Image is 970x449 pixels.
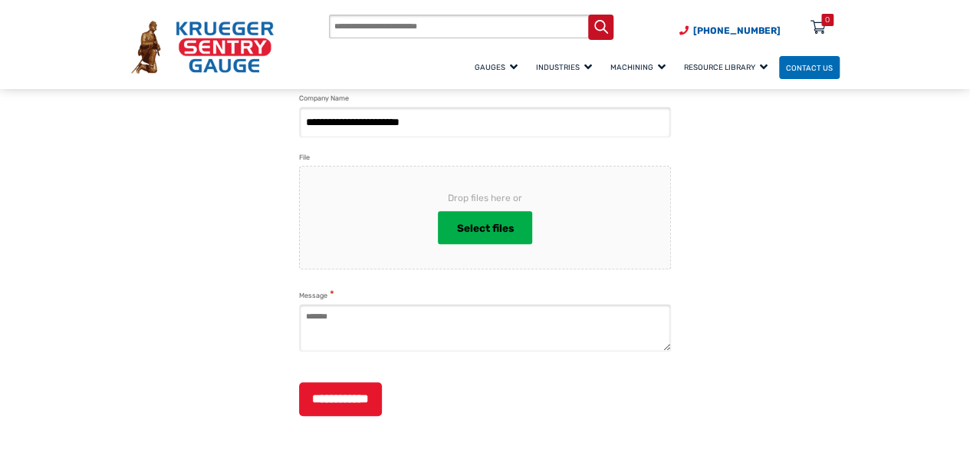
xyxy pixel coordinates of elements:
a: Gauges [468,54,529,81]
span: Contact Us [786,63,833,71]
a: Contact Us [779,56,840,80]
button: select files, file [438,211,532,244]
a: Resource Library [677,54,779,81]
a: Phone Number (920) 434-8860 [679,24,781,38]
div: 0 [825,14,830,26]
a: Industries [529,54,603,81]
label: Message [299,289,334,302]
label: File [299,152,310,163]
span: Drop files here or [324,191,646,205]
label: Company Name [299,93,349,104]
a: Machining [603,54,677,81]
span: Gauges [475,63,518,71]
span: Machining [610,63,666,71]
span: Industries [536,63,592,71]
span: Resource Library [684,63,768,71]
span: [PHONE_NUMBER] [693,25,781,36]
img: Krueger Sentry Gauge [131,21,274,74]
